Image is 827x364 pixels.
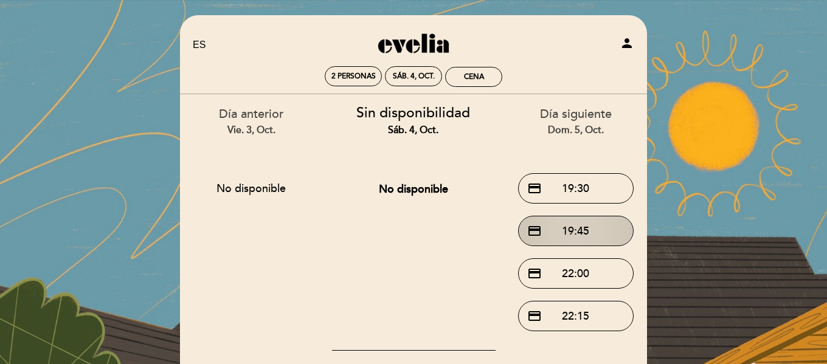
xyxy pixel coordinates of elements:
[518,216,634,246] button: credit_card 19:45
[464,72,484,81] div: Cena
[527,266,542,281] span: credit_card
[527,181,542,196] span: credit_card
[193,173,309,204] button: No disponible
[503,123,648,137] div: dom. 5, oct.
[518,258,634,289] button: credit_card 22:00
[331,72,376,81] span: 2 personas
[337,29,490,62] a: Evelia
[356,105,470,122] span: Sin disponibilidad
[527,224,542,238] span: credit_card
[527,309,542,323] span: credit_card
[620,36,634,55] button: person
[179,123,324,137] div: vie. 3, oct.
[342,123,486,137] div: sáb. 4, oct.
[356,174,471,204] button: No disponible
[518,173,634,204] button: credit_card 19:30
[179,106,324,137] div: Día anterior
[393,72,435,81] div: sáb. 4, oct.
[518,301,634,331] button: credit_card 22:15
[503,106,648,137] div: Día siguiente
[620,36,634,50] i: person
[379,182,448,196] span: No disponible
